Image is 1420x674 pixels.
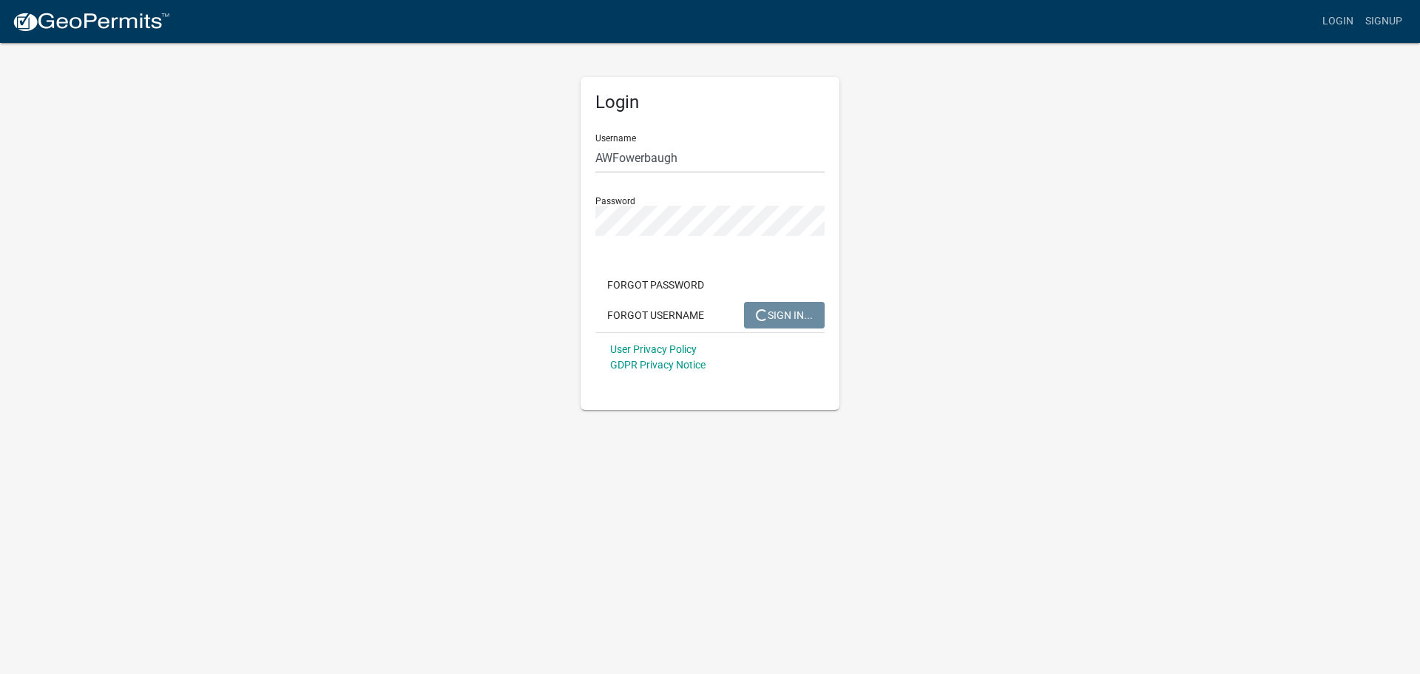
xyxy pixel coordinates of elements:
a: GDPR Privacy Notice [610,359,706,371]
a: Login [1316,7,1359,36]
button: Forgot Password [595,272,716,298]
button: SIGN IN... [744,302,825,328]
span: SIGN IN... [756,309,813,320]
h5: Login [595,92,825,113]
a: Signup [1359,7,1408,36]
a: User Privacy Policy [610,343,697,355]
button: Forgot Username [595,302,716,328]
